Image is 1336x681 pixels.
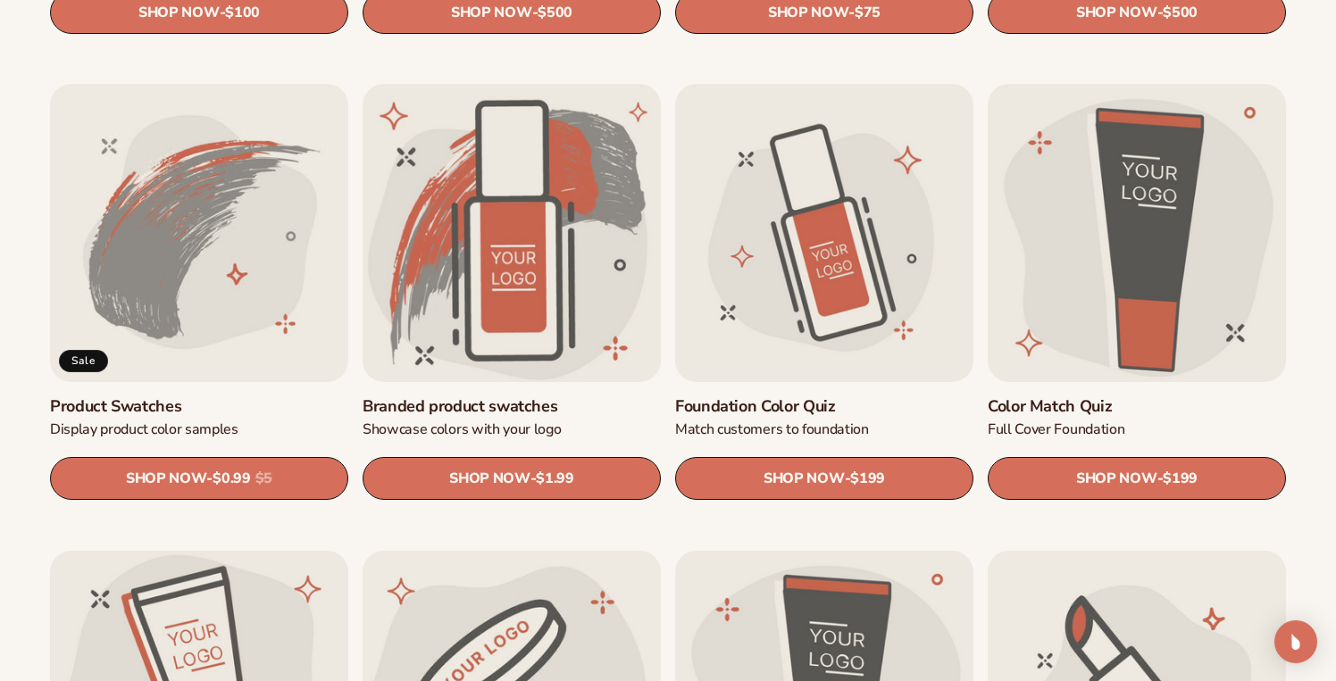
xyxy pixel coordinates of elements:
span: SHOP NOW [1076,4,1156,21]
span: $0.99 [213,471,250,488]
span: $500 [1163,4,1198,21]
span: $75 [855,4,881,21]
span: $500 [538,4,572,21]
span: $1.99 [536,471,573,488]
span: SHOP NOW [126,470,206,487]
span: SHOP NOW [1076,470,1156,487]
a: SHOP NOW- $0.99 $5 [50,458,348,501]
a: Color Match Quiz [988,396,1286,417]
span: $199 [850,471,885,488]
a: Branded product swatches [363,396,661,417]
s: $5 [255,471,272,488]
span: SHOP NOW [768,4,848,21]
span: SHOP NOW [138,4,219,21]
span: $199 [1163,471,1198,488]
span: SHOP NOW [449,470,530,487]
a: Product Swatches [50,396,348,417]
a: SHOP NOW- $1.99 [363,458,661,501]
span: SHOP NOW [451,4,531,21]
span: SHOP NOW [764,470,844,487]
a: SHOP NOW- $199 [675,458,973,501]
a: SHOP NOW- $199 [988,458,1286,501]
span: $100 [225,4,260,21]
a: Foundation Color Quiz [675,396,973,417]
div: Open Intercom Messenger [1274,620,1317,663]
